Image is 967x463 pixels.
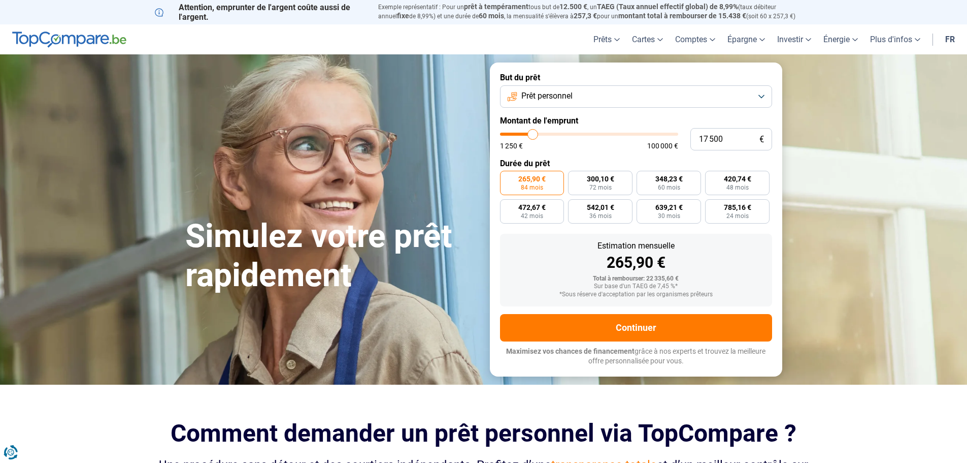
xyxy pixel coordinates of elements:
[378,3,813,21] p: Exemple représentatif : Pour un tous but de , un (taux débiteur annuel de 8,99%) et une durée de ...
[726,184,749,191] span: 48 mois
[724,204,751,211] span: 785,16 €
[864,24,926,54] a: Plus d'infos
[589,213,612,219] span: 36 mois
[518,175,546,182] span: 265,90 €
[658,213,680,219] span: 30 mois
[587,204,614,211] span: 542,01 €
[508,275,764,283] div: Total à rembourser: 22 335,60 €
[655,175,683,182] span: 348,23 €
[500,347,772,366] p: grâce à nos experts et trouvez la meilleure offre personnalisée pour vous.
[721,24,771,54] a: Épargne
[12,32,126,48] img: TopCompare
[759,135,764,144] span: €
[500,142,523,149] span: 1 250 €
[939,24,961,54] a: fr
[500,314,772,342] button: Continuer
[500,85,772,108] button: Prêt personnel
[647,142,678,149] span: 100 000 €
[508,242,764,250] div: Estimation mensuelle
[589,184,612,191] span: 72 mois
[155,3,366,22] p: Attention, emprunter de l'argent coûte aussi de l'argent.
[618,12,746,20] span: montant total à rembourser de 15.438 €
[521,213,543,219] span: 42 mois
[464,3,528,11] span: prêt à tempérament
[626,24,669,54] a: Cartes
[587,24,626,54] a: Prêts
[521,90,573,102] span: Prêt personnel
[397,12,409,20] span: fixe
[500,159,772,168] label: Durée du prêt
[771,24,817,54] a: Investir
[155,419,813,447] h2: Comment demander un prêt personnel via TopCompare ?
[500,116,772,126] label: Montant de l'emprunt
[574,12,597,20] span: 257,3 €
[817,24,864,54] a: Énergie
[658,184,680,191] span: 60 mois
[521,184,543,191] span: 84 mois
[506,347,635,355] span: Maximisez vos chances de financement
[479,12,504,20] span: 60 mois
[726,213,749,219] span: 24 mois
[597,3,738,11] span: TAEG (Taux annuel effectif global) de 8,99%
[508,255,764,270] div: 265,90 €
[559,3,587,11] span: 12.500 €
[587,175,614,182] span: 300,10 €
[518,204,546,211] span: 472,67 €
[185,217,478,295] h1: Simulez votre prêt rapidement
[669,24,721,54] a: Comptes
[655,204,683,211] span: 639,21 €
[508,283,764,290] div: Sur base d'un TAEG de 7,45 %*
[500,73,772,82] label: But du prêt
[508,291,764,298] div: *Sous réserve d'acceptation par les organismes prêteurs
[724,175,751,182] span: 420,74 €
